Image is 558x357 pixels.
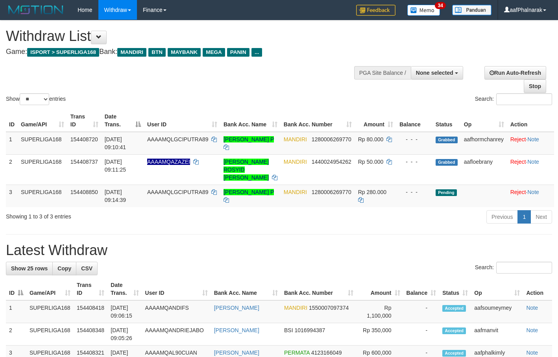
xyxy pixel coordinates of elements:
span: Copy 1280006269770 to clipboard [312,189,351,195]
th: Bank Acc. Name: activate to sort column ascending [220,109,281,132]
h1: Latest Withdraw [6,242,552,258]
th: Amount: activate to sort column ascending [357,278,403,300]
span: [DATE] 09:10:41 [105,136,126,150]
span: Copy 1550007097374 to clipboard [309,305,349,311]
span: ... [251,48,262,57]
th: ID [6,109,18,132]
a: Stop [524,80,546,93]
th: Balance [396,109,432,132]
a: Show 25 rows [6,262,53,275]
th: Balance: activate to sort column ascending [403,278,440,300]
span: 34 [435,2,445,9]
img: Button%20Memo.svg [407,5,440,16]
span: Copy 1280006269770 to clipboard [312,136,351,142]
th: Date Trans.: activate to sort column descending [102,109,144,132]
td: SUPERLIGA168 [18,132,67,155]
span: Copy 1016994387 to clipboard [294,327,325,333]
span: MEGA [203,48,225,57]
a: [PERSON_NAME] P [224,136,274,142]
a: Note [526,350,538,356]
td: 2 [6,323,26,346]
td: Rp 350,000 [357,323,403,346]
span: Accepted [442,350,466,357]
td: · [507,185,554,207]
img: panduan.png [452,5,491,15]
td: SUPERLIGA168 [26,300,74,323]
a: CSV [76,262,98,275]
th: Game/API: activate to sort column ascending [18,109,67,132]
th: User ID: activate to sort column ascending [144,109,220,132]
th: Status: activate to sort column ascending [439,278,471,300]
div: - - - [399,158,429,166]
th: Op: activate to sort column ascending [471,278,523,300]
td: aafsoumeymey [471,300,523,323]
span: PERMATA [284,350,310,356]
td: 3 [6,185,18,207]
span: AAAAMQLGCIPUTRA89 [147,136,209,142]
td: 154408348 [74,323,107,346]
a: Next [530,210,552,224]
th: User ID: activate to sort column ascending [142,278,211,300]
a: Note [527,189,539,195]
th: ID: activate to sort column descending [6,278,26,300]
div: Showing 1 to 3 of 3 entries [6,209,227,220]
h1: Withdraw List [6,28,364,44]
th: Status [432,109,461,132]
span: CSV [81,265,92,272]
td: aafhormchanrey [461,132,507,155]
span: Grabbed [436,159,458,166]
td: 1 [6,132,18,155]
a: Note [526,305,538,311]
span: Accepted [442,305,466,312]
th: Action [507,109,554,132]
td: [DATE] 09:06:15 [107,300,142,323]
td: - [403,323,440,346]
td: Rp 1,100,000 [357,300,403,323]
span: Pending [436,189,457,196]
span: [DATE] 09:14:39 [105,189,126,203]
span: MANDIRI [284,159,307,165]
span: 154408737 [70,159,98,165]
span: Copy 4123166049 to clipboard [311,350,342,356]
span: MAYBANK [168,48,201,57]
img: MOTION_logo.png [6,4,66,16]
select: Showentries [20,93,49,105]
th: Trans ID: activate to sort column ascending [74,278,107,300]
span: Show 25 rows [11,265,48,272]
a: [PERSON_NAME] P [224,189,274,195]
a: [PERSON_NAME] [214,327,259,333]
button: None selected [411,66,463,80]
div: - - - [399,188,429,196]
a: Copy [52,262,76,275]
span: MANDIRI [117,48,146,57]
td: aafloebrany [461,154,507,185]
th: Date Trans.: activate to sort column ascending [107,278,142,300]
span: Copy [57,265,71,272]
a: [PERSON_NAME] [214,305,259,311]
label: Show entries [6,93,66,105]
span: Rp 50.000 [358,159,384,165]
td: [DATE] 09:05:26 [107,323,142,346]
label: Search: [475,262,552,274]
span: Accepted [442,327,466,334]
td: 2 [6,154,18,185]
span: [DATE] 09:11:25 [105,159,126,173]
th: Op: activate to sort column ascending [461,109,507,132]
input: Search: [496,262,552,274]
span: Rp 280.000 [358,189,386,195]
th: Bank Acc. Number: activate to sort column ascending [281,109,355,132]
td: SUPERLIGA168 [18,185,67,207]
span: 154408720 [70,136,98,142]
a: Reject [510,189,526,195]
td: 154408418 [74,300,107,323]
th: Amount: activate to sort column ascending [355,109,396,132]
a: [PERSON_NAME] [214,350,259,356]
td: · [507,154,554,185]
td: 1 [6,300,26,323]
span: PANIN [227,48,249,57]
span: AAAAMQLGCIPUTRA89 [147,189,209,195]
a: Note [527,159,539,165]
span: None selected [416,70,453,76]
label: Search: [475,93,552,105]
span: Copy 1440024954262 to clipboard [312,159,351,165]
